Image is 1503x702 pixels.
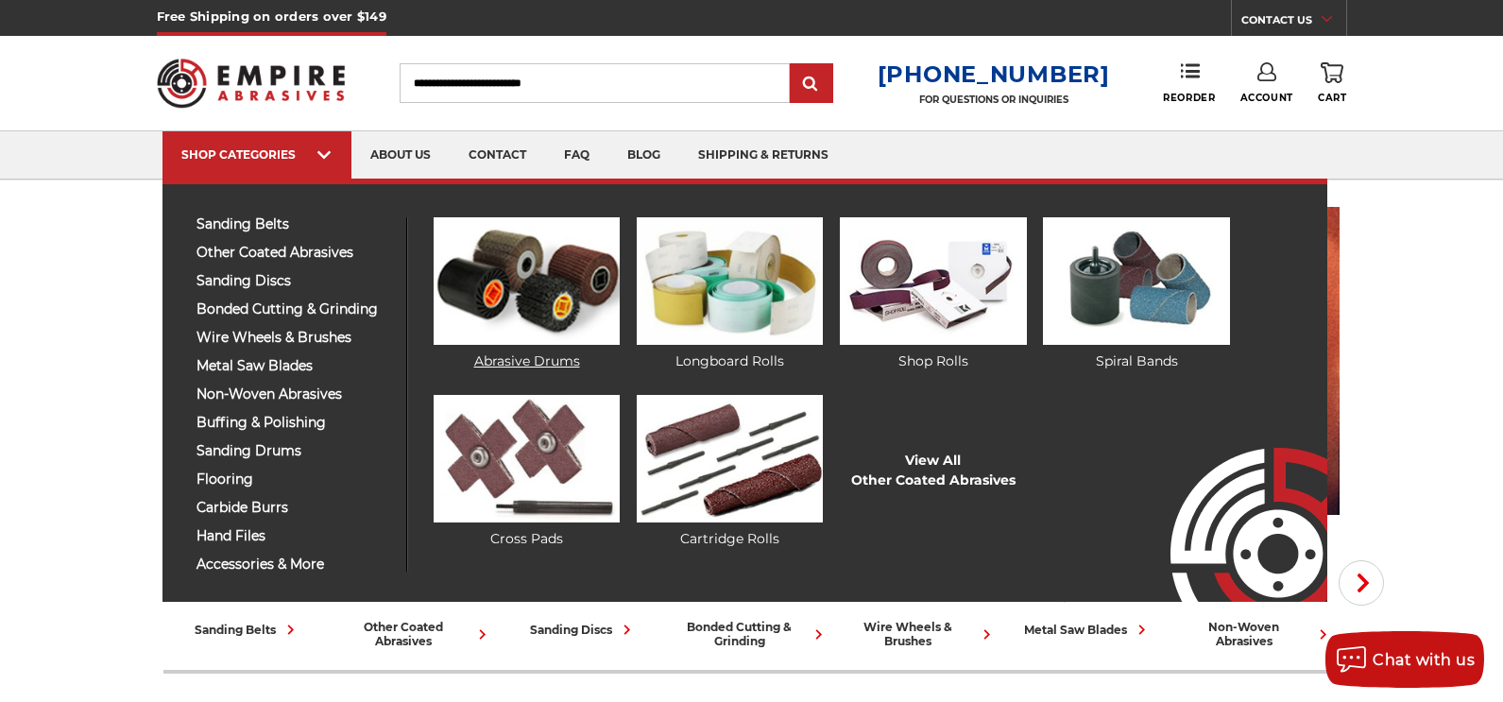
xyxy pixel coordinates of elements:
a: Reorder [1163,62,1215,103]
div: non-woven abrasives [1180,620,1333,648]
p: FOR QUESTIONS OR INQUIRIES [878,94,1110,106]
span: sanding drums [196,444,392,458]
span: other coated abrasives [196,246,392,260]
span: non-woven abrasives [196,387,392,402]
span: flooring [196,472,392,487]
span: sanding discs [196,274,392,288]
span: wire wheels & brushes [196,331,392,345]
span: Reorder [1163,92,1215,104]
a: blog [608,131,679,180]
button: Next [1339,560,1384,606]
div: metal saw blades [1024,620,1152,640]
a: CONTACT US [1241,9,1346,36]
a: View AllOther Coated Abrasives [851,451,1016,490]
div: other coated abrasives [339,620,492,648]
span: bonded cutting & grinding [196,302,392,317]
a: Longboard Rolls [637,217,823,371]
img: Empire Abrasives [157,46,346,120]
img: Spiral Bands [1043,217,1229,345]
a: Shop Rolls [840,217,1026,371]
span: metal saw blades [196,359,392,373]
div: wire wheels & brushes [844,620,997,648]
a: shipping & returns [679,131,847,180]
a: contact [450,131,545,180]
span: accessories & more [196,557,392,572]
img: Abrasive Drums [434,217,620,345]
span: carbide burrs [196,501,392,515]
a: Cartridge Rolls [637,395,823,549]
img: Cartridge Rolls [637,395,823,522]
a: Spiral Bands [1043,217,1229,371]
div: sanding discs [530,620,637,640]
span: hand files [196,529,392,543]
a: [PHONE_NUMBER] [878,60,1110,88]
a: Cart [1318,62,1346,104]
span: Account [1240,92,1293,104]
span: Cart [1318,92,1346,104]
img: Cross Pads [434,395,620,522]
a: faq [545,131,608,180]
img: Longboard Rolls [637,217,823,345]
a: about us [351,131,450,180]
span: buffing & polishing [196,416,392,430]
div: sanding belts [195,620,300,640]
a: Abrasive Drums [434,217,620,371]
img: Empire Abrasives Logo Image [1136,392,1327,602]
img: Shop Rolls [840,217,1026,345]
div: SHOP CATEGORIES [181,147,333,162]
a: Cross Pads [434,395,620,549]
div: bonded cutting & grinding [675,620,828,648]
span: sanding belts [196,217,392,231]
button: Chat with us [1325,631,1484,688]
span: Chat with us [1373,651,1475,669]
input: Submit [793,65,830,103]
